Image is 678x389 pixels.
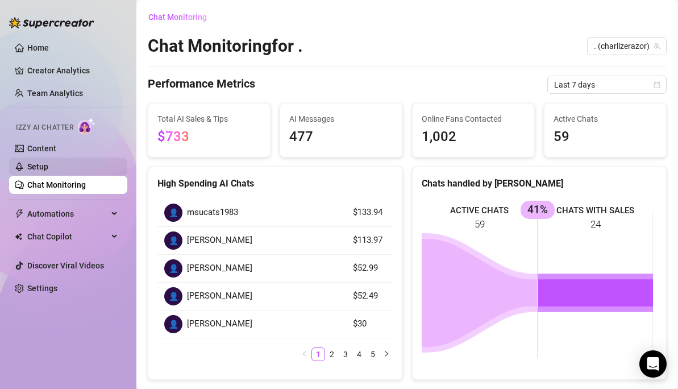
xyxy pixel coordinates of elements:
span: . (charlizerazor) [594,38,660,55]
span: left [301,350,308,357]
button: Chat Monitoring [148,8,216,26]
span: $733 [157,129,189,144]
h4: Performance Metrics [148,76,255,94]
a: 4 [353,348,365,361]
a: 3 [339,348,352,361]
a: 5 [367,348,379,361]
div: Open Intercom Messenger [639,350,667,378]
div: 👤 [164,204,182,222]
li: Previous Page [298,347,311,361]
span: Last 7 days [554,76,660,93]
div: 👤 [164,259,182,278]
div: 👤 [164,231,182,250]
li: 1 [311,347,325,361]
span: Active Chats [554,113,657,125]
li: Next Page [380,347,393,361]
span: right [383,350,390,357]
span: team [654,43,660,49]
span: Izzy AI Chatter [16,122,73,133]
span: [PERSON_NAME] [187,317,252,331]
span: thunderbolt [15,209,24,218]
a: Discover Viral Videos [27,261,104,270]
img: logo-BBDzfeDw.svg [9,17,94,28]
span: [PERSON_NAME] [187,289,252,303]
li: 4 [352,347,366,361]
span: [PERSON_NAME] [187,262,252,275]
article: $113.97 [353,234,386,247]
span: Chat Monitoring [148,13,207,22]
img: Chat Copilot [15,233,22,241]
span: 477 [289,126,393,148]
a: Team Analytics [27,89,83,98]
span: [PERSON_NAME] [187,234,252,247]
div: 👤 [164,287,182,305]
span: calendar [654,81,660,88]
a: 1 [312,348,325,361]
div: Chats handled by [PERSON_NAME] [422,176,658,191]
a: Creator Analytics [27,61,118,80]
article: $133.94 [353,206,386,220]
div: High Spending AI Chats [157,176,393,191]
div: 👤 [164,315,182,333]
span: 59 [554,126,657,148]
a: 2 [326,348,338,361]
span: Automations [27,205,108,223]
a: Home [27,43,49,52]
button: left [298,347,311,361]
a: Content [27,144,56,153]
li: 2 [325,347,339,361]
span: 1,002 [422,126,525,148]
span: Total AI Sales & Tips [157,113,261,125]
h2: Chat Monitoring for . [148,35,303,57]
a: Chat Monitoring [27,180,86,189]
span: AI Messages [289,113,393,125]
span: Chat Copilot [27,227,108,246]
article: $30 [353,317,386,331]
li: 5 [366,347,380,361]
li: 3 [339,347,352,361]
a: Settings [27,284,57,293]
article: $52.49 [353,289,386,303]
button: right [380,347,393,361]
a: Setup [27,162,48,171]
span: msucats1983 [187,206,238,220]
img: AI Chatter [78,118,95,134]
article: $52.99 [353,262,386,275]
span: Online Fans Contacted [422,113,525,125]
